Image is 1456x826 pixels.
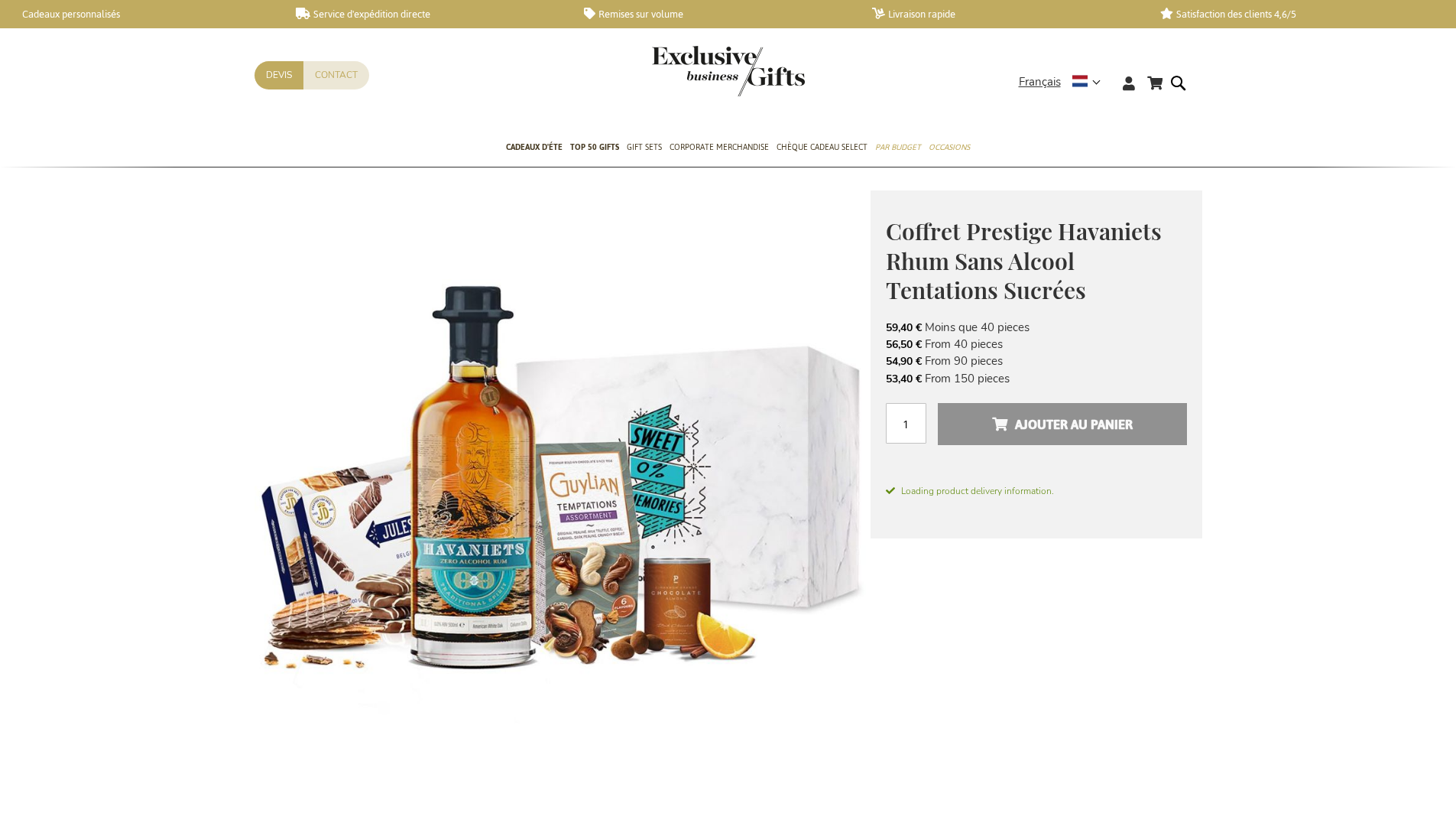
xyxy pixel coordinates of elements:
[1160,8,1424,21] a: Satisfaction des clients 4,6/5
[777,129,867,167] a: Chèque Cadeau Select
[886,320,922,335] span: 59,40 €
[886,484,1187,498] span: Loading product delivery information.
[255,190,871,806] img: Havaniets non-alcoholic Rum Sweet Temptations Prestige Set
[886,336,1187,353] li: From 40 pieces
[570,139,619,155] span: TOP 50 Gifts
[584,8,848,21] a: Remises sur volume
[255,61,303,89] a: Devis
[875,129,921,167] a: Par budget
[929,129,970,167] a: Occasions
[777,139,867,155] span: Chèque Cadeau Select
[506,139,563,155] span: Cadeaux D'Éte
[886,353,1187,369] li: From 90 pieces
[886,370,1187,387] li: From 150 pieces
[296,8,559,21] a: Service d'expédition directe
[872,8,1136,21] a: Livraison rapide
[627,129,662,167] a: Gift Sets
[303,61,369,89] a: Contact
[570,129,619,167] a: TOP 50 Gifts
[506,129,563,167] a: Cadeaux D'Éte
[886,372,922,386] span: 53,40 €
[652,46,728,96] a: store logo
[886,337,922,352] span: 56,50 €
[886,319,1187,336] li: Moins que 40 pieces
[886,403,926,444] input: Qté
[886,354,922,369] span: 54,90 €
[1019,73,1061,91] span: Français
[929,139,970,155] span: Occasions
[652,46,805,96] img: Exclusive Business gifts logo
[875,139,921,155] span: Par budget
[670,129,769,167] a: Corporate Merchandise
[627,139,662,155] span: Gift Sets
[886,216,1162,305] span: Coffret Prestige Havaniets Rhum Sans Alcool Tentations Sucrées
[8,8,271,21] a: Cadeaux personnalisés
[670,139,769,155] span: Corporate Merchandise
